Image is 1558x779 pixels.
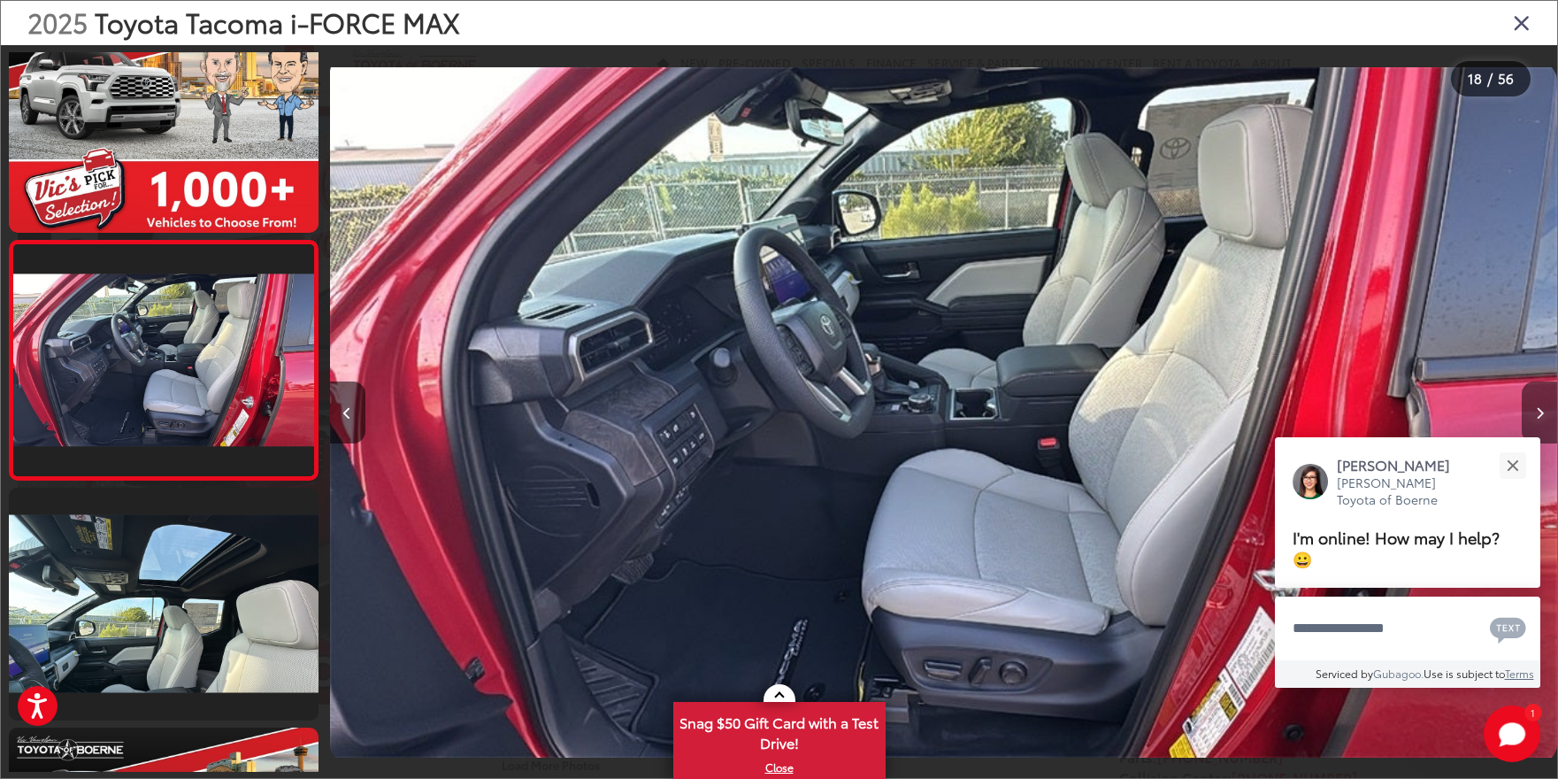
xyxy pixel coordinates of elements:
span: Serviced by [1316,666,1373,681]
span: / [1485,73,1494,85]
span: I'm online! How may I help? 😀 [1293,525,1500,570]
span: 2025 [27,3,88,41]
img: 2025 Toyota Tacoma i-FORCE MAX Limited i-FORCE MAX [330,62,1557,763]
span: Snag $50 Gift Card with a Test Drive! [675,704,884,758]
a: Terms [1505,666,1534,681]
i: Close gallery [1513,11,1531,34]
button: Close [1493,446,1531,484]
div: Close[PERSON_NAME][PERSON_NAME] Toyota of BoerneI'm online! How may I help? 😀Type your messageCha... [1275,437,1540,688]
span: Toyota Tacoma i-FORCE MAX [95,3,460,41]
button: Chat with SMS [1485,608,1531,648]
p: [PERSON_NAME] [1337,455,1468,474]
span: 56 [1498,68,1514,88]
a: Gubagoo. [1373,666,1424,681]
textarea: Type your message [1275,597,1540,660]
img: 2025 Toyota Tacoma i-FORCE MAX Limited i-FORCE MAX [5,515,321,693]
p: [PERSON_NAME] Toyota of Boerne [1337,474,1468,509]
button: Next image [1522,382,1557,443]
button: Previous image [330,382,365,443]
span: Use is subject to [1424,666,1505,681]
img: 2025 Toyota Tacoma i-FORCE MAX Limited i-FORCE MAX [11,274,318,446]
button: Toggle Chat Window [1484,706,1540,762]
svg: Start Chat [1484,706,1540,762]
span: 1 [1531,708,1535,716]
div: 2025 Toyota Tacoma i-FORCE MAX Limited i-FORCE MAX 17 [330,62,1557,763]
span: 18 [1468,68,1482,88]
svg: Text [1490,615,1526,644]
